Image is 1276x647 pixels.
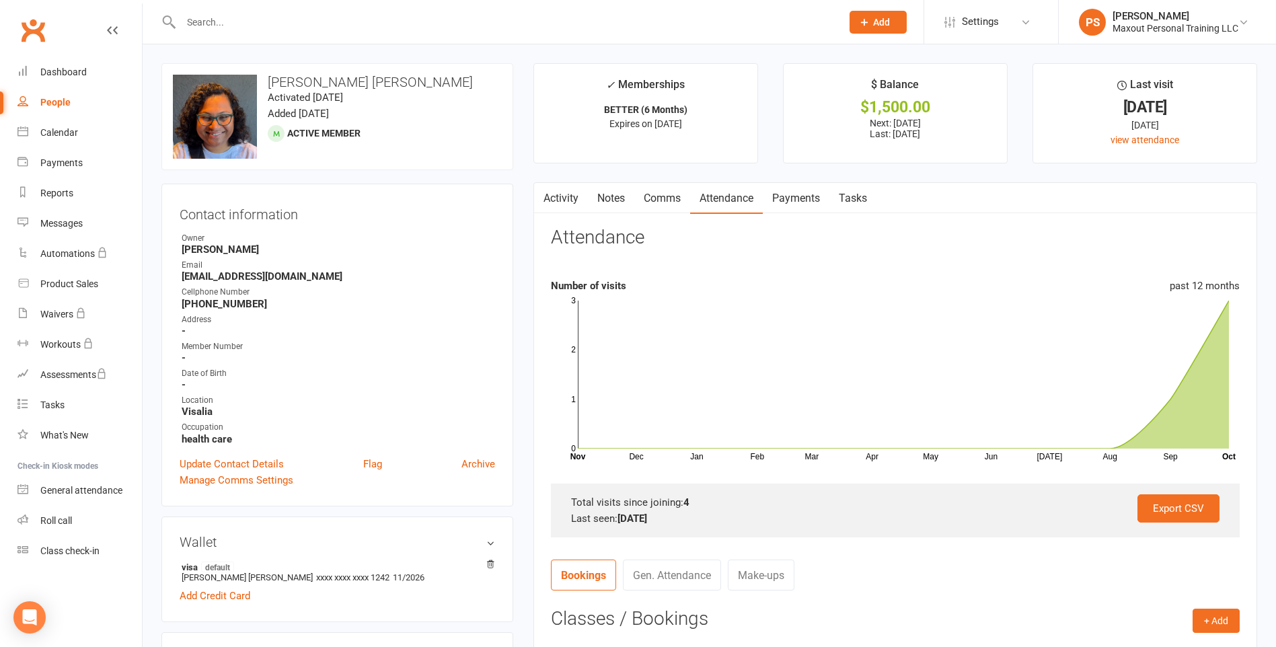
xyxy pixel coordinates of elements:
a: Make-ups [728,560,794,591]
a: Dashboard [17,57,142,87]
div: Memberships [606,76,685,101]
button: Add [850,11,907,34]
div: Maxout Personal Training LLC [1113,22,1238,34]
div: Class check-in [40,545,100,556]
a: Clubworx [16,13,50,47]
span: Add [873,17,890,28]
div: Location [182,394,495,407]
h3: [PERSON_NAME] [PERSON_NAME] [173,75,502,89]
h3: Contact information [180,202,495,222]
strong: Visalia [182,406,495,418]
div: What's New [40,430,89,441]
a: What's New [17,420,142,451]
a: Export CSV [1137,494,1219,523]
a: Update Contact Details [180,456,284,472]
strong: health care [182,433,495,445]
div: Open Intercom Messenger [13,601,46,634]
div: [PERSON_NAME] [1113,10,1238,22]
div: $1,500.00 [796,100,995,114]
strong: [PERSON_NAME] [182,243,495,256]
strong: - [182,352,495,364]
h3: Wallet [180,535,495,549]
strong: - [182,325,495,337]
a: Archive [461,456,495,472]
input: Search... [177,13,832,32]
strong: - [182,379,495,391]
strong: [EMAIL_ADDRESS][DOMAIN_NAME] [182,270,495,282]
a: Class kiosk mode [17,536,142,566]
a: Roll call [17,506,142,536]
div: Product Sales [40,278,98,289]
a: Gen. Attendance [623,560,721,591]
a: Add Credit Card [180,588,250,604]
span: Settings [962,7,999,37]
a: Calendar [17,118,142,148]
div: past 12 months [1170,278,1240,294]
div: Waivers [40,309,73,319]
div: General attendance [40,485,122,496]
span: Expires on [DATE] [609,118,682,129]
div: Dashboard [40,67,87,77]
a: view attendance [1111,135,1179,145]
div: Occupation [182,421,495,434]
div: Owner [182,232,495,245]
a: Notes [588,183,634,214]
a: Assessments [17,360,142,390]
a: Bookings [551,560,616,591]
a: General attendance kiosk mode [17,475,142,506]
a: Manage Comms Settings [180,472,293,488]
a: Automations [17,239,142,269]
div: Payments [40,157,83,168]
div: Roll call [40,515,72,526]
img: image1759607368.png [173,75,257,159]
div: Last seen: [571,510,1219,527]
a: Tasks [829,183,876,214]
div: Member Number [182,340,495,353]
div: Messages [40,218,83,229]
h3: Classes / Bookings [551,609,1240,630]
p: Next: [DATE] Last: [DATE] [796,118,995,139]
strong: Number of visits [551,280,626,292]
strong: visa [182,562,488,572]
time: Added [DATE] [268,108,329,120]
i: ✓ [606,79,615,91]
a: Payments [17,148,142,178]
div: Last visit [1117,76,1173,100]
a: Flag [363,456,382,472]
span: 11/2026 [393,572,424,582]
div: PS [1079,9,1106,36]
a: Reports [17,178,142,208]
div: Assessments [40,369,107,380]
strong: [DATE] [617,512,647,525]
time: Activated [DATE] [268,91,343,104]
div: Tasks [40,399,65,410]
div: [DATE] [1045,118,1244,132]
div: Workouts [40,339,81,350]
div: Total visits since joining: [571,494,1219,510]
div: Address [182,313,495,326]
div: Calendar [40,127,78,138]
div: Email [182,259,495,272]
a: Activity [534,183,588,214]
a: Attendance [690,183,763,214]
h3: Attendance [551,227,644,248]
div: $ Balance [871,76,919,100]
a: Messages [17,208,142,239]
div: Date of Birth [182,367,495,380]
strong: [PHONE_NUMBER] [182,298,495,310]
button: + Add [1193,609,1240,633]
span: default [201,562,234,572]
a: Payments [763,183,829,214]
li: [PERSON_NAME] [PERSON_NAME] [180,560,495,584]
a: Product Sales [17,269,142,299]
div: Cellphone Number [182,286,495,299]
a: Tasks [17,390,142,420]
strong: 4 [683,496,689,508]
a: Workouts [17,330,142,360]
a: Waivers [17,299,142,330]
strong: BETTER (6 Months) [604,104,687,115]
div: People [40,97,71,108]
span: Active member [287,128,361,139]
span: xxxx xxxx xxxx 1242 [316,572,389,582]
a: People [17,87,142,118]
